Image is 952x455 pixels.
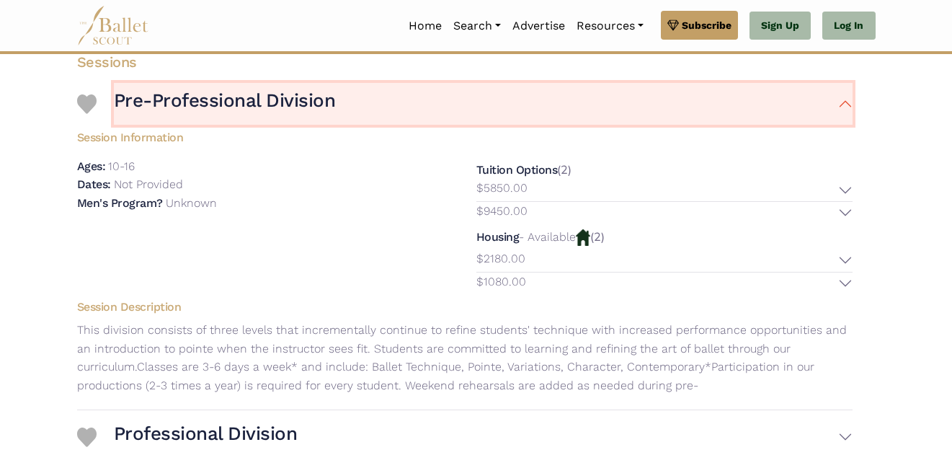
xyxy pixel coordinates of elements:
p: $1080.00 [476,273,526,291]
h5: Session Description [66,300,864,315]
img: Heart [77,94,97,114]
p: $2180.00 [476,249,525,268]
button: $5850.00 [476,179,853,201]
a: Search [448,11,507,41]
a: Resources [571,11,649,41]
img: gem.svg [667,17,679,33]
p: $5850.00 [476,179,528,198]
button: $9450.00 [476,202,853,224]
a: Advertise [507,11,571,41]
h5: Ages: [77,159,106,173]
h5: Housing [476,230,520,244]
a: Subscribe [661,11,738,40]
h5: Session Information [66,125,864,146]
h3: Professional Division [114,422,298,446]
a: Sign Up [749,12,811,40]
button: $1080.00 [476,273,853,295]
img: Heart [77,428,97,447]
h5: Dates: [77,177,111,191]
h5: Tuition Options [476,163,558,177]
p: 10-16 [108,159,135,173]
h5: Men's Program? [77,196,163,210]
h3: Pre-Professional Division [114,89,336,113]
p: $9450.00 [476,202,528,221]
span: Subscribe [682,17,731,33]
p: Unknown [166,196,217,210]
p: - Available [519,230,576,244]
h4: Sessions [66,53,864,71]
p: This division consists of three levels that incrementally continue to refine students' technique ... [66,321,864,394]
a: Home [403,11,448,41]
p: Not Provided [114,177,183,191]
div: (2) [476,161,853,224]
div: (2) [476,228,853,295]
button: $2180.00 [476,249,853,272]
img: Housing Available [576,229,590,245]
button: Pre-Professional Division [114,83,853,125]
a: Log In [822,12,875,40]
